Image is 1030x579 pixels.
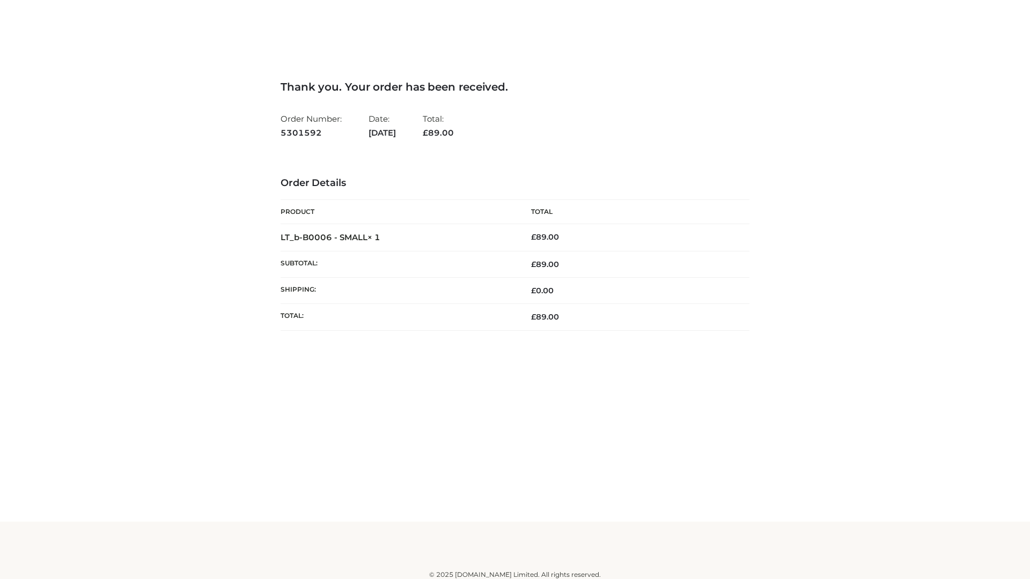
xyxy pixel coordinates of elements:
[531,312,559,322] span: 89.00
[531,312,536,322] span: £
[531,286,554,295] bdi: 0.00
[515,200,749,224] th: Total
[281,251,515,277] th: Subtotal:
[531,286,536,295] span: £
[531,232,559,242] bdi: 89.00
[423,128,454,138] span: 89.00
[281,109,342,142] li: Order Number:
[423,109,454,142] li: Total:
[281,177,749,189] h3: Order Details
[531,232,536,242] span: £
[531,259,559,269] span: 89.00
[531,259,536,269] span: £
[369,109,396,142] li: Date:
[423,128,428,138] span: £
[281,126,342,140] strong: 5301592
[281,278,515,304] th: Shipping:
[367,232,380,242] strong: × 1
[281,80,749,93] h3: Thank you. Your order has been received.
[369,126,396,140] strong: [DATE]
[281,200,515,224] th: Product
[281,304,515,330] th: Total:
[281,232,380,242] strong: LT_b-B0006 - SMALL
